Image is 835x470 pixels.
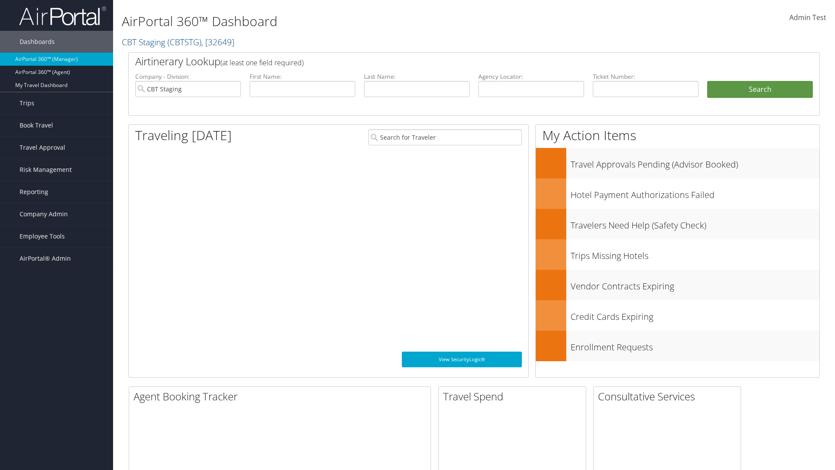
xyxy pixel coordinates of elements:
span: AirPortal® Admin [20,248,71,269]
a: Credit Cards Expiring [536,300,819,331]
span: Company Admin [20,203,68,225]
span: Book Travel [20,114,53,136]
span: Trips [20,92,34,114]
label: First Name: [250,72,355,81]
h3: Vendor Contracts Expiring [571,276,819,292]
input: Search for Traveler [368,129,522,145]
h1: My Action Items [536,126,819,144]
button: Search [707,81,813,98]
a: CBT Staging [122,36,234,48]
h1: AirPortal 360™ Dashboard [122,12,591,30]
span: Risk Management [20,159,72,181]
h2: Agent Booking Tracker [134,389,431,404]
h2: Airtinerary Lookup [135,54,755,69]
h3: Travelers Need Help (Safety Check) [571,215,819,232]
span: (at least one field required) [220,58,304,67]
a: Travel Approvals Pending (Advisor Booked) [536,148,819,178]
span: Dashboards [20,31,55,53]
h3: Credit Cards Expiring [571,306,819,323]
h3: Enrollment Requests [571,337,819,353]
a: View SecurityLogic® [402,352,522,367]
a: Hotel Payment Authorizations Failed [536,178,819,209]
h3: Hotel Payment Authorizations Failed [571,185,819,201]
a: Trips Missing Hotels [536,239,819,270]
h3: Travel Approvals Pending (Advisor Booked) [571,154,819,171]
h2: Consultative Services [598,389,741,404]
span: , [ 32649 ] [201,36,234,48]
img: airportal-logo.png [19,6,106,26]
span: Travel Approval [20,137,65,158]
h3: Trips Missing Hotels [571,245,819,262]
label: Company - Division: [135,72,241,81]
a: Admin Test [789,4,826,31]
span: Reporting [20,181,48,203]
a: Travelers Need Help (Safety Check) [536,209,819,239]
span: Admin Test [789,13,826,22]
h2: Travel Spend [443,389,586,404]
label: Agency Locator: [478,72,584,81]
a: Enrollment Requests [536,331,819,361]
a: Vendor Contracts Expiring [536,270,819,300]
span: Employee Tools [20,225,65,247]
h1: Traveling [DATE] [135,126,232,144]
label: Last Name: [364,72,470,81]
span: ( CBTSTG ) [167,36,201,48]
label: Ticket Number: [593,72,698,81]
